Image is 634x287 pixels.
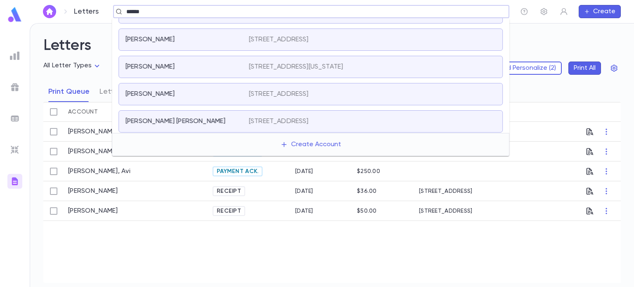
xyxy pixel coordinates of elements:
[10,114,20,123] img: batches_grey.339ca447c9d9533ef1741baa751efc33.svg
[249,117,309,126] p: [STREET_ADDRESS]
[68,128,118,136] a: [PERSON_NAME]
[586,125,594,138] button: Preview
[10,145,20,155] img: imports_grey.530a8a0e642e233f2baf0ef88e8c9fcb.svg
[586,145,594,158] button: Preview
[125,63,175,71] p: [PERSON_NAME]
[357,188,377,194] div: $36.00
[249,90,309,98] p: [STREET_ADDRESS]
[68,147,171,156] a: [PERSON_NAME], [PERSON_NAME]
[68,102,98,122] div: Account
[74,7,99,16] p: Letters
[357,208,377,214] div: $50.00
[45,8,54,15] img: home_white.a664292cf8c1dea59945f0da9f25487c.svg
[579,5,621,18] button: Create
[68,167,130,176] a: [PERSON_NAME], Avi
[213,208,244,214] span: Receipt
[125,90,175,98] p: [PERSON_NAME]
[274,137,348,152] button: Create Account
[357,168,380,175] div: $250.00
[295,188,313,194] div: 8/4/2025
[295,208,313,214] div: 8/4/2025
[99,81,146,102] button: Letter History
[415,181,559,201] div: [STREET_ADDRESS]
[470,62,562,75] button: Review and Personalize (2)
[568,62,601,75] button: Print All
[48,81,90,102] button: Print Queue
[125,117,225,126] p: [PERSON_NAME] [PERSON_NAME]
[7,7,23,23] img: logo
[43,62,92,69] span: All Letter Types
[415,201,559,221] div: [STREET_ADDRESS]
[64,102,208,122] div: Account
[586,204,594,218] button: Preview
[68,187,118,195] a: [PERSON_NAME]
[10,51,20,61] img: reports_grey.c525e4749d1bce6a11f5fe2a8de1b229.svg
[125,36,175,44] p: [PERSON_NAME]
[249,36,309,44] p: [STREET_ADDRESS]
[586,185,594,198] button: Preview
[10,176,20,186] img: letters_gradient.3eab1cb48f695cfc331407e3924562ea.svg
[10,82,20,92] img: campaigns_grey.99e729a5f7ee94e3726e6486bddda8f1.svg
[43,59,102,72] div: All Letter Types
[295,168,313,175] div: 8/4/2025
[249,63,343,71] p: [STREET_ADDRESS][US_STATE]
[213,168,262,175] span: Payment Ack.
[586,165,594,178] button: Preview
[68,207,118,215] a: [PERSON_NAME]
[213,188,244,194] span: Receipt
[43,37,621,62] h2: Letters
